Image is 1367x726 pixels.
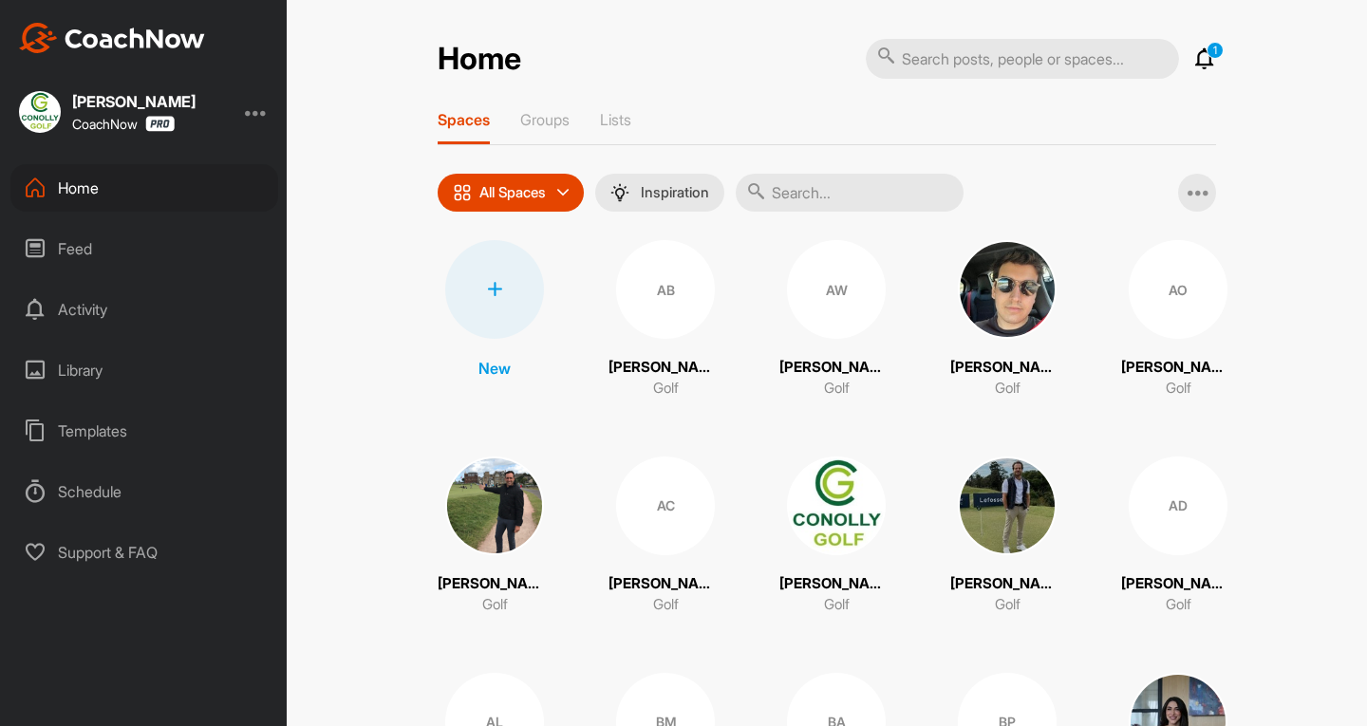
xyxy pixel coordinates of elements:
div: Templates [10,407,278,455]
div: CoachNow [72,116,175,132]
p: 1 [1207,42,1224,59]
div: Home [10,164,278,212]
p: Golf [653,378,679,400]
p: All Spaces [479,185,546,200]
div: Schedule [10,468,278,515]
a: AB[PERSON_NAME]Golf [609,240,722,400]
p: Inspiration [641,185,709,200]
div: AW [787,240,886,339]
a: [PERSON_NAME]Golf [950,240,1064,400]
p: [PERSON_NAME] [779,357,893,379]
p: Golf [824,378,850,400]
div: AO [1129,240,1227,339]
div: AD [1129,456,1227,555]
a: [PERSON_NAME]Golf [438,456,552,616]
p: Groups [520,110,570,129]
p: Golf [1166,594,1191,616]
a: [PERSON_NAME]Golf [779,456,893,616]
div: Library [10,346,278,394]
div: AB [616,240,715,339]
p: [PERSON_NAME] [950,573,1064,595]
img: square_97420b646dc39a29f502b32fa0b788b1.jpg [958,456,1057,555]
div: Support & FAQ [10,529,278,576]
img: CoachNow Pro [145,116,175,132]
p: Golf [995,594,1021,616]
img: square_6e66059837fa2cc3d1e66b956128ec94.jpg [19,91,61,133]
img: square_7350e39cb6bd31cb1c4f623de343f4a4.jpg [445,456,544,555]
img: square_bc2c55966b42b1bb256e06d7fa8cc784.jpg [958,240,1057,339]
p: Spaces [438,110,490,129]
h2: Home [438,41,521,78]
img: icon [453,183,472,202]
a: AD[PERSON_NAME]Golf [1121,456,1235,616]
p: Golf [482,594,508,616]
div: Feed [10,225,278,272]
a: AO[PERSON_NAME]Golf [1121,240,1235,400]
a: AC[PERSON_NAME] [PERSON_NAME]Golf [609,456,722,616]
p: Lists [600,110,631,129]
p: Golf [995,378,1021,400]
p: [PERSON_NAME] [609,357,722,379]
div: AC [616,456,715,555]
p: Golf [1166,378,1191,400]
p: [PERSON_NAME] [1121,357,1235,379]
p: [PERSON_NAME] [950,357,1064,379]
p: [PERSON_NAME] [PERSON_NAME] [609,573,722,595]
p: [PERSON_NAME] [1121,573,1235,595]
p: [PERSON_NAME] [438,573,552,595]
p: Golf [653,594,679,616]
img: menuIcon [610,183,629,202]
div: [PERSON_NAME] [72,94,196,109]
input: Search posts, people or spaces... [866,39,1179,79]
input: Search... [736,174,964,212]
img: CoachNow [19,23,205,53]
p: New [478,357,511,380]
img: square_6e66059837fa2cc3d1e66b956128ec94.jpg [787,456,886,555]
div: Activity [10,286,278,333]
a: [PERSON_NAME]Golf [950,456,1064,616]
p: Golf [824,594,850,616]
p: [PERSON_NAME] [779,573,893,595]
a: AW[PERSON_NAME]Golf [779,240,893,400]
